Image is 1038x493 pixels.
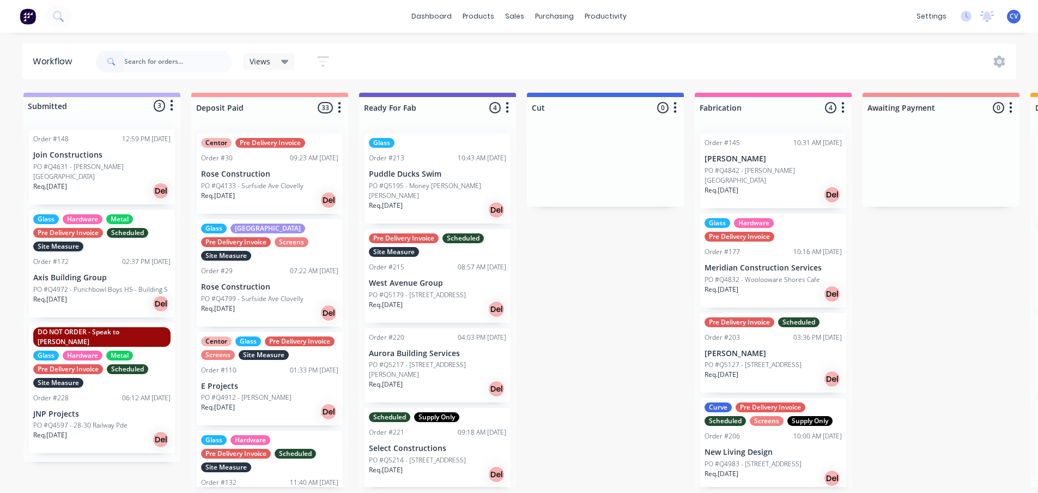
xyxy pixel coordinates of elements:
[736,402,805,412] div: Pre Delivery Invoice
[33,134,69,144] div: Order #148
[700,134,846,208] div: Order #14510:31 AM [DATE][PERSON_NAME]PO #Q4842 - [PERSON_NAME][GEOGRAPHIC_DATA]Req.[DATE]Del
[33,151,171,160] p: Join Constructions
[458,262,506,272] div: 08:57 AM [DATE]
[122,134,171,144] div: 12:59 PM [DATE]
[750,416,784,426] div: Screens
[705,138,740,148] div: Order #145
[290,365,338,375] div: 01:33 PM [DATE]
[823,370,841,388] div: Del
[107,364,148,374] div: Scheduled
[201,138,232,148] div: Centor
[369,181,506,201] p: PO #Q5195 - Money [PERSON_NAME] [PERSON_NAME]
[33,55,77,68] div: Workflow
[369,360,506,380] p: PO #Q5217 - [STREET_ADDRESS][PERSON_NAME]
[793,431,842,441] div: 10:00 AM [DATE]
[365,229,511,323] div: Pre Delivery InvoiceScheduledSite MeasureOrder #21508:57 AM [DATE]West Avenue GroupPO #Q5179 - [S...
[33,257,69,267] div: Order #172
[823,470,841,487] div: Del
[488,300,505,318] div: Del
[201,251,251,261] div: Site Measure
[369,153,404,163] div: Order #213
[705,349,842,358] p: [PERSON_NAME]
[793,247,842,257] div: 10:16 AM [DATE]
[124,51,232,73] input: Search for orders...
[201,449,271,459] div: Pre Delivery Invoice
[33,378,83,388] div: Site Measure
[369,247,419,257] div: Site Measure
[201,393,292,402] p: PO #Q4912 - [PERSON_NAME]
[201,336,232,346] div: Centor
[235,336,261,346] div: Glass
[705,317,774,327] div: Pre Delivery Invoice
[201,170,338,179] p: Rose Construction
[369,444,506,453] p: Select Constructions
[734,218,774,228] div: Hardware
[700,398,846,492] div: CurvePre Delivery InvoiceScheduledScreensSupply OnlyOrder #20610:00 AM [DATE]New Living DesignPO ...
[705,185,738,195] p: Req. [DATE]
[488,380,505,398] div: Del
[705,402,732,412] div: Curve
[33,273,171,282] p: Axis Building Group
[152,295,169,312] div: Del
[201,435,227,445] div: Glass
[369,138,394,148] div: Glass
[458,333,506,342] div: 04:03 PM [DATE]
[320,403,337,420] div: Del
[201,153,233,163] div: Order #30
[63,351,102,360] div: Hardware
[33,242,83,251] div: Site Measure
[406,8,457,25] a: dashboard
[201,237,271,247] div: Pre Delivery Invoice
[106,351,133,360] div: Metal
[290,266,338,276] div: 07:22 AM [DATE]
[365,408,511,488] div: ScheduledSupply OnlyOrder #22109:18 AM [DATE]Select ConstructionsPO #Q5214 - [STREET_ADDRESS]Req....
[700,313,846,393] div: Pre Delivery InvoiceScheduledOrder #20303:36 PM [DATE][PERSON_NAME]PO #Q5127 - [STREET_ADDRESS]Re...
[458,153,506,163] div: 10:43 AM [DATE]
[29,323,175,454] div: DO NOT ORDER - Speak to [PERSON_NAME]GlassHardwareMetalPre Delivery InvoiceScheduledSite MeasureO...
[369,300,403,310] p: Req. [DATE]
[705,218,730,228] div: Glass
[230,435,270,445] div: Hardware
[33,285,168,294] p: PO #Q4972 - Punchbowl Boys HS - Building S
[33,228,103,238] div: Pre Delivery Invoice
[793,138,842,148] div: 10:31 AM [DATE]
[201,224,227,233] div: Glass
[33,351,59,360] div: Glass
[457,8,500,25] div: products
[275,449,316,459] div: Scheduled
[33,364,103,374] div: Pre Delivery Invoice
[705,333,740,342] div: Order #203
[414,412,459,422] div: Supply Only
[369,428,404,437] div: Order #221
[823,186,841,203] div: Del
[107,228,148,238] div: Scheduled
[201,191,235,201] p: Req. [DATE]
[201,266,233,276] div: Order #29
[500,8,530,25] div: sales
[369,233,439,243] div: Pre Delivery Invoice
[369,455,466,465] p: PO #Q5214 - [STREET_ADDRESS]
[369,333,404,342] div: Order #220
[201,365,236,375] div: Order #110
[290,153,338,163] div: 09:23 AM [DATE]
[705,166,842,185] p: PO #Q4842 - [PERSON_NAME][GEOGRAPHIC_DATA]
[201,282,338,292] p: Rose Construction
[365,134,511,224] div: GlassOrder #21310:43 AM [DATE]Puddle Ducks SwimPO #Q5195 - Money [PERSON_NAME] [PERSON_NAME]Req.[...
[369,412,410,422] div: Scheduled
[705,416,746,426] div: Scheduled
[290,478,338,488] div: 11:40 AM [DATE]
[235,138,305,148] div: Pre Delivery Invoice
[705,263,842,273] p: Meridian Construction Services
[488,201,505,219] div: Del
[33,214,59,224] div: Glass
[369,279,506,288] p: West Avenue Group
[29,210,175,317] div: GlassHardwareMetalPre Delivery InvoiceScheduledSite MeasureOrder #17202:37 PM [DATE]Axis Building...
[33,182,67,191] p: Req. [DATE]
[320,191,337,209] div: Del
[33,294,67,304] p: Req. [DATE]
[201,382,338,391] p: E Projects
[700,214,846,308] div: GlassHardwarePre Delivery InvoiceOrder #17710:16 AM [DATE]Meridian Construction ServicesPO #Q4832...
[201,304,235,314] p: Req. [DATE]
[369,349,506,358] p: Aurora Building Services
[33,393,69,403] div: Order #228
